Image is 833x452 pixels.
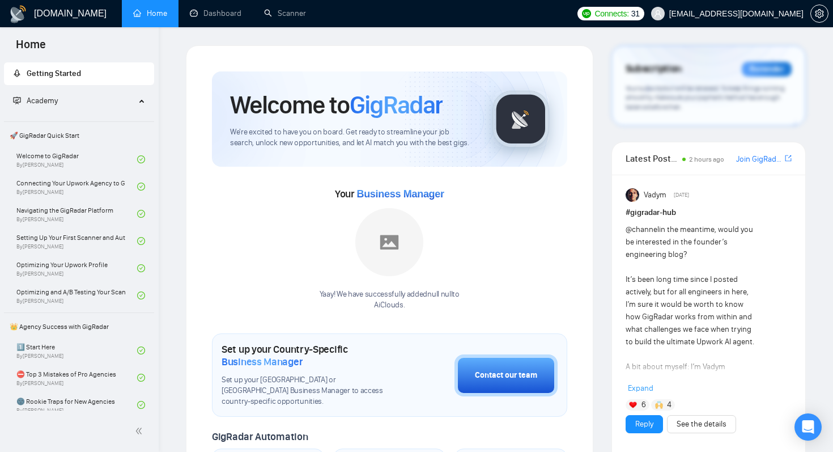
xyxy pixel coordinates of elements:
div: Reminder [742,62,792,77]
img: logo [9,5,27,23]
span: check-circle [137,401,145,409]
span: setting [811,9,828,18]
span: 6 [641,399,646,411]
span: [DATE] [674,190,689,200]
span: check-circle [137,264,145,272]
span: GigRadar [350,90,443,120]
span: Expand [628,383,653,393]
div: Yaay! We have successfully added null null to [320,289,460,311]
button: Reply [626,415,663,433]
a: searchScanner [264,9,306,18]
a: Navigating the GigRadar PlatformBy[PERSON_NAME] [16,201,137,226]
p: AiClouds . [320,300,460,311]
img: upwork-logo.png [582,9,591,18]
span: Your [335,188,444,200]
span: export [785,154,792,163]
a: ⛔ Top 3 Mistakes of Pro AgenciesBy[PERSON_NAME] [16,365,137,390]
h1: Set up your Country-Specific [222,343,398,368]
a: Setting Up Your First Scanner and Auto-BidderBy[PERSON_NAME] [16,229,137,254]
span: check-circle [137,155,145,163]
span: Home [7,36,55,60]
a: Connecting Your Upwork Agency to GigRadarBy[PERSON_NAME] [16,174,137,199]
button: Contact our team [454,354,558,396]
h1: # gigradar-hub [626,206,792,219]
span: Business Manager [356,188,444,200]
a: 1️⃣ Start HereBy[PERSON_NAME] [16,338,137,363]
a: Optimizing Your Upwork ProfileBy[PERSON_NAME] [16,256,137,281]
span: GigRadar Automation [212,430,308,443]
span: 👑 Agency Success with GigRadar [5,315,153,338]
span: 2 hours ago [689,155,724,163]
span: We're excited to have you on board. Get ready to streamline your job search, unlock new opportuni... [230,127,474,149]
img: ❤️ [629,401,637,409]
a: homeHome [133,9,167,18]
a: 🌚 Rookie Traps for New AgenciesBy[PERSON_NAME] [16,392,137,417]
span: Your subscription will be renewed. To keep things running smoothly, make sure your payment method... [626,84,785,111]
img: placeholder.png [355,208,423,276]
span: check-circle [137,374,145,382]
span: Vadym [644,189,666,201]
button: See the details [667,415,736,433]
span: check-circle [137,210,145,218]
span: 🚀 GigRadar Quick Start [5,124,153,147]
span: double-left [135,425,146,437]
span: check-circle [137,183,145,191]
span: check-circle [137,237,145,245]
span: @channel [626,225,659,234]
a: See the details [677,418,726,430]
a: setting [810,9,828,18]
span: check-circle [137,292,145,299]
img: Vadym [626,188,639,202]
span: user [654,10,662,18]
span: Business Manager [222,356,303,368]
div: Contact our team [475,369,537,382]
a: Welcome to GigRadarBy[PERSON_NAME] [16,147,137,172]
span: Academy [13,96,58,105]
img: gigradar-logo.png [492,91,549,147]
span: fund-projection-screen [13,96,21,104]
span: Getting Started [27,69,81,78]
span: Subscription [626,60,682,79]
span: 31 [631,7,640,20]
a: Optimizing and A/B Testing Your Scanner for Better ResultsBy[PERSON_NAME] [16,283,137,308]
span: check-circle [137,347,145,354]
a: dashboardDashboard [190,9,241,18]
a: export [785,153,792,164]
span: rocket [13,69,21,77]
div: Open Intercom Messenger [794,413,822,441]
span: Academy [27,96,58,105]
span: Latest Posts from the GigRadar Community [626,151,679,166]
button: setting [810,5,828,23]
img: 🙌 [655,401,663,409]
a: Reply [635,418,653,430]
span: Connects: [594,7,628,20]
h1: Welcome to [230,90,443,120]
a: Join GigRadar Slack Community [736,153,783,166]
span: Set up your [GEOGRAPHIC_DATA] or [GEOGRAPHIC_DATA] Business Manager to access country-specific op... [222,375,398,407]
span: 4 [667,399,671,411]
li: Getting Started [4,62,154,85]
